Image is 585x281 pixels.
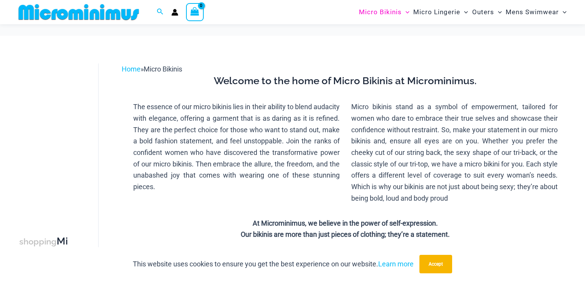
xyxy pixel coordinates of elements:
a: Home [122,65,141,73]
span: Micro Bikinis [144,65,182,73]
h3: Micro Bikinis [19,235,71,261]
a: Account icon link [171,9,178,16]
a: Micro BikinisMenu ToggleMenu Toggle [357,2,411,22]
img: MM SHOP LOGO FLAT [15,3,142,21]
span: Micro Bikinis [359,2,402,22]
p: Micro bikinis stand as a symbol of empowerment, tailored for women who dare to embrace their true... [351,101,558,204]
a: OutersMenu ToggleMenu Toggle [470,2,504,22]
a: View Shopping Cart, empty [186,3,204,21]
p: This website uses cookies to ensure you get the best experience on our website. [133,258,414,270]
span: shopping [19,237,57,246]
a: Learn more [378,260,414,268]
span: Micro Lingerie [413,2,460,22]
span: » [122,65,182,73]
a: Micro LingerieMenu ToggleMenu Toggle [411,2,470,22]
strong: Our bikinis are more than just pieces of clothing; they’re a statement. [241,230,450,238]
span: Menu Toggle [559,2,567,22]
nav: Site Navigation [356,1,570,23]
h3: Welcome to the home of Micro Bikinis at Microminimus. [127,75,563,88]
span: Mens Swimwear [506,2,559,22]
p: The essence of our micro bikinis lies in their ability to blend audacity with elegance, offering ... [133,101,340,193]
iframe: TrustedSite Certified [19,57,89,211]
a: Search icon link [157,7,164,17]
span: Menu Toggle [494,2,502,22]
span: Outers [472,2,494,22]
span: Menu Toggle [460,2,468,22]
a: Mens SwimwearMenu ToggleMenu Toggle [504,2,568,22]
strong: At Microminimus, we believe in the power of self-expression. [253,219,438,227]
button: Accept [419,255,452,273]
span: Menu Toggle [402,2,409,22]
